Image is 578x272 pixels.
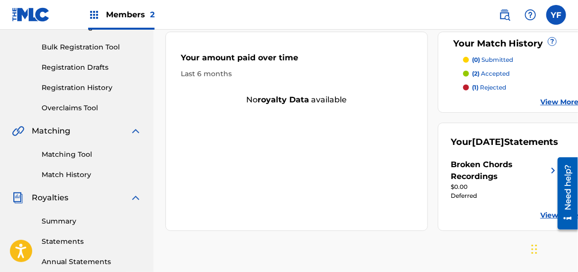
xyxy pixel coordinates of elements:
img: Top Rightsholders [88,9,100,21]
span: (1) [472,84,478,91]
a: Summary [42,216,142,227]
p: submitted [472,55,513,64]
div: User Menu [546,5,566,25]
a: Statements [42,236,142,247]
span: [DATE] [472,136,504,147]
img: help [525,9,536,21]
div: $0.00 [451,182,559,191]
strong: royalty data [258,95,310,104]
div: No available [166,94,427,106]
span: ? [548,38,556,45]
a: Match History [42,170,142,180]
img: Matching [12,125,24,137]
a: Matching Tool [42,149,142,160]
p: accepted [472,69,510,78]
a: Public Search [495,5,515,25]
span: Matching [32,125,70,137]
span: 2 [150,10,155,19]
a: Registration History [42,83,142,93]
iframe: Resource Center [550,154,578,233]
img: expand [130,125,142,137]
div: Deferred [451,191,559,200]
div: Last 6 months [181,69,413,79]
div: Help [521,5,540,25]
a: Bulk Registration Tool [42,42,142,52]
img: Royalties [12,192,24,204]
span: (0) [472,56,480,63]
a: Broken Chords Recordingsright chevron icon$0.00Deferred [451,159,559,200]
iframe: Chat Widget [528,225,578,272]
a: Overclaims Tool [42,103,142,113]
div: Your amount paid over time [181,52,413,69]
div: Your Statements [451,136,558,149]
span: Members [106,9,155,20]
span: Royalties [32,192,68,204]
a: Registration Drafts [42,62,142,73]
p: rejected [472,83,506,92]
img: search [499,9,511,21]
a: Annual Statements [42,257,142,267]
img: right chevron icon [547,159,559,182]
img: MLC Logo [12,7,50,22]
span: (2) [472,70,479,77]
div: Drag [531,234,537,264]
img: expand [130,192,142,204]
div: Broken Chords Recordings [451,159,547,182]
